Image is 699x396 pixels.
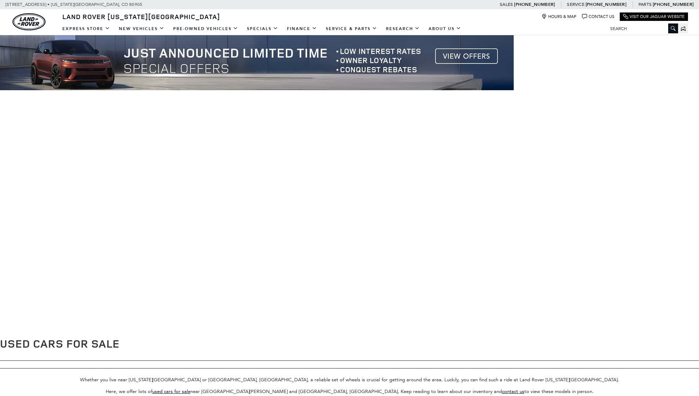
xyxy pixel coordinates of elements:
[58,22,114,35] a: EXPRESS STORE
[152,389,190,394] a: used cars for sale
[502,389,524,394] a: contact us
[62,12,220,21] span: Land Rover [US_STATE][GEOGRAPHIC_DATA]
[424,22,466,35] a: About Us
[567,2,584,7] span: Service
[58,12,225,21] a: Land Rover [US_STATE][GEOGRAPHIC_DATA]
[58,22,466,35] nav: Main Navigation
[12,13,45,30] a: land-rover
[638,2,652,7] span: Parts
[114,22,169,35] a: New Vehicles
[169,22,243,35] a: Pre-Owned Vehicles
[514,1,555,7] a: [PHONE_NUMBER]
[321,22,382,35] a: Service & Parts
[653,1,693,7] a: [PHONE_NUMBER]
[382,22,424,35] a: Research
[623,14,685,19] a: Visit Our Jaguar Website
[605,24,678,33] input: Search
[243,22,283,35] a: Specials
[6,2,142,7] a: [STREET_ADDRESS] • [US_STATE][GEOGRAPHIC_DATA], CO 80905
[582,14,614,19] a: Contact Us
[500,2,513,7] span: Sales
[283,22,321,35] a: Finance
[542,14,576,19] a: Hours & Map
[586,1,626,7] a: [PHONE_NUMBER]
[12,13,45,30] img: Land Rover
